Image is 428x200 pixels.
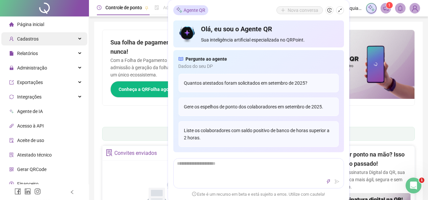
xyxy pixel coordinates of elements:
span: Exportações [17,80,43,85]
h4: Olá, eu sou o Agente QR [201,24,338,34]
h2: Assinar ponto na mão? Isso ficou no passado! [332,150,411,169]
span: instagram [34,188,41,195]
span: Cadastros [17,36,39,42]
span: solution [9,153,14,157]
span: Atestado técnico [17,152,52,157]
iframe: Intercom live chat [406,178,421,193]
span: history [327,8,332,13]
span: Este é um recurso em beta e está sujeito a erros. Utilize com cautela! [192,191,325,198]
span: audit [9,138,14,143]
button: thunderbolt [325,178,332,186]
span: pushpin [145,6,149,10]
button: Nova conversa [276,6,323,14]
span: Conheça a QRFolha agora [119,86,173,93]
img: sparkle-icon.fc2bf0ac1784a2077858766a79e2daf3.svg [176,7,183,14]
p: Com a Folha de Pagamento QR, você faz tudo em um só lugar: da admissão à geração da folha. Agilid... [110,57,251,78]
span: Gerar QRCode [17,167,46,172]
span: Página inicial [17,22,44,27]
span: home [9,22,14,27]
span: Aceite de uso [17,138,44,143]
sup: 1 [386,2,393,9]
div: Convites enviados [114,148,157,159]
span: user-add [9,37,14,41]
button: Conheça a QRFolha agora [110,81,188,98]
span: bell [397,5,403,11]
img: icon [179,24,196,43]
span: qrcode [9,167,14,172]
span: 1 [388,3,391,8]
div: Liste os colaboradores com saldo positivo de banco de horas superior a 2 horas. [179,121,339,147]
span: shrink [338,8,342,13]
span: sync [9,95,14,99]
span: notification [383,5,389,11]
span: Admissão digital [163,5,197,10]
span: Dados do seu DP [179,63,339,70]
span: Agente de IA [17,109,43,114]
h2: Sua folha de pagamento, mais simples do que nunca! [110,38,251,57]
span: api [9,124,14,128]
span: file [9,51,14,56]
span: 1 [419,178,424,183]
span: file-done [155,5,159,10]
span: Administração [17,65,47,71]
span: Pergunte ao agente [186,55,227,63]
span: linkedin [24,188,31,195]
span: left [70,190,74,194]
img: 19958 [410,3,420,13]
div: Quantos atestados foram solicitados em setembro de 2025? [179,74,339,92]
span: Controle de ponto [105,5,142,10]
span: dollar [9,182,14,186]
span: Sua inteligência artificial especializada no QRPoint. [201,36,338,43]
span: Acesso à API [17,123,44,129]
span: read [179,55,183,63]
p: Com a Assinatura Digital da QR, sua gestão fica mais ágil, segura e sem papelada. [332,169,411,190]
span: Integrações [17,94,42,100]
span: Financeiro [17,181,39,186]
span: thunderbolt [326,179,331,184]
span: facebook [14,188,21,195]
button: send [333,178,341,186]
span: solution [106,149,113,156]
div: Agente QR [173,5,208,15]
span: clock-circle [97,5,101,10]
span: Relatórios [17,51,38,56]
span: exclamation-circle [192,192,196,196]
span: export [9,80,14,85]
div: Gere os espelhos de ponto dos colaboradores em setembro de 2025. [179,98,339,116]
img: sparkle-icon.fc2bf0ac1784a2077858766a79e2daf3.svg [368,5,375,12]
span: lock [9,66,14,70]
